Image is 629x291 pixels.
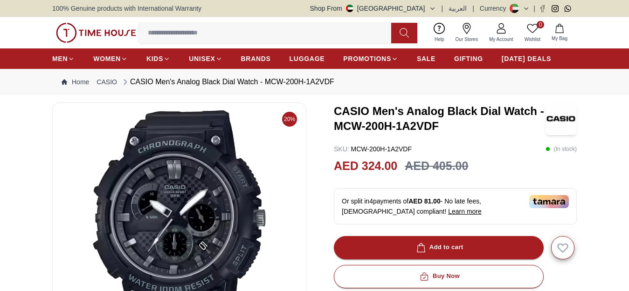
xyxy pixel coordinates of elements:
span: MEN [52,54,68,63]
span: UNISEX [189,54,215,63]
span: SALE [417,54,435,63]
span: | [442,4,443,13]
a: [DATE] DEALS [502,50,551,67]
a: Whatsapp [564,5,571,12]
div: Add to cart [415,242,463,253]
span: My Account [485,36,517,43]
span: Help [431,36,448,43]
a: BRANDS [241,50,271,67]
span: Our Stores [452,36,482,43]
button: My Bag [546,22,573,44]
button: Buy Now [334,265,544,288]
span: LUGGAGE [290,54,325,63]
span: 0 [537,21,544,28]
span: | [472,4,474,13]
a: Instagram [552,5,559,12]
span: WOMEN [93,54,121,63]
img: ... [56,23,136,43]
span: Wishlist [521,36,544,43]
p: ( In stock ) [546,144,577,154]
div: Or split in 4 payments of - No late fees, [DEMOGRAPHIC_DATA] compliant! [334,188,577,224]
a: LUGGAGE [290,50,325,67]
div: CASIO Men's Analog Black Dial Watch - MCW-200H-1A2VDF [121,76,334,88]
img: United Arab Emirates [346,5,353,12]
span: 20% [282,112,297,127]
span: AED 81.00 [408,197,440,205]
div: Currency [480,4,510,13]
a: WOMEN [93,50,128,67]
img: Tamara [529,195,569,208]
a: Our Stores [450,21,484,45]
h3: CASIO Men's Analog Black Dial Watch - MCW-200H-1A2VDF [334,104,546,134]
button: Add to cart [334,236,544,259]
a: 0Wishlist [519,21,546,45]
a: PROMOTIONS [343,50,398,67]
h2: AED 324.00 [334,157,397,175]
a: KIDS [146,50,170,67]
a: SALE [417,50,435,67]
span: [DATE] DEALS [502,54,551,63]
a: MEN [52,50,75,67]
a: Facebook [539,5,546,12]
span: My Bag [548,35,571,42]
button: Shop From[GEOGRAPHIC_DATA] [310,4,436,13]
span: 100% Genuine products with International Warranty [52,4,201,13]
img: CASIO Men's Analog Black Dial Watch - MCW-200H-1A2VDF [546,102,577,135]
a: CASIO [97,77,117,87]
nav: Breadcrumb [52,69,577,95]
button: العربية [449,4,467,13]
div: Buy Now [418,271,460,282]
span: BRANDS [241,54,271,63]
a: UNISEX [189,50,222,67]
span: KIDS [146,54,163,63]
span: SKU : [334,145,349,153]
p: MCW-200H-1A2VDF [334,144,412,154]
a: GIFTING [454,50,483,67]
span: | [533,4,535,13]
span: GIFTING [454,54,483,63]
a: Help [429,21,450,45]
h3: AED 405.00 [405,157,468,175]
span: PROMOTIONS [343,54,391,63]
a: Home [62,77,89,87]
span: Learn more [448,208,482,215]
